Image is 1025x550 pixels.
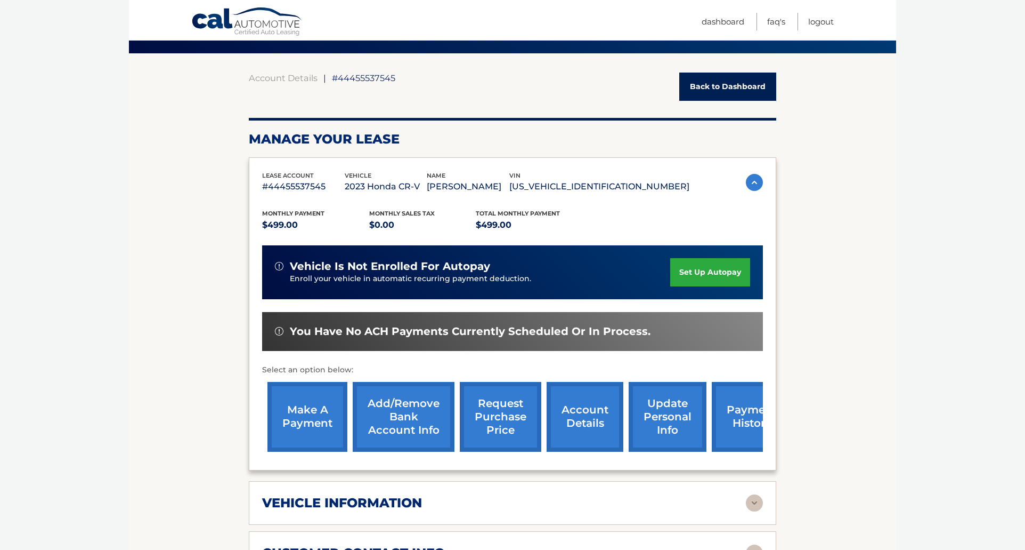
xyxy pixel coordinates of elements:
a: account details [547,382,623,452]
span: vin [509,172,520,179]
p: $0.00 [369,218,476,233]
p: Enroll your vehicle in automatic recurring payment deduction. [290,273,670,285]
p: 2023 Honda CR-V [345,179,427,194]
a: Back to Dashboard [679,73,776,101]
a: Add/Remove bank account info [353,382,454,452]
p: [PERSON_NAME] [427,179,509,194]
a: Account Details [249,73,318,83]
p: Select an option below: [262,364,763,377]
h2: vehicle information [262,495,422,511]
img: accordion-rest.svg [746,495,763,512]
span: lease account [262,172,314,179]
a: update personal info [629,382,706,452]
a: FAQ's [767,13,785,30]
span: vehicle is not enrolled for autopay [290,260,490,273]
a: request purchase price [460,382,541,452]
img: alert-white.svg [275,327,283,336]
p: $499.00 [476,218,583,233]
img: accordion-active.svg [746,174,763,191]
span: vehicle [345,172,371,179]
a: Cal Automotive [191,7,303,38]
a: make a payment [267,382,347,452]
img: alert-white.svg [275,262,283,270]
a: set up autopay [670,258,750,286]
span: | [323,73,326,83]
span: Monthly Payment [262,210,324,217]
span: #44455537545 [332,73,395,83]
span: Monthly sales Tax [369,210,435,217]
a: payment history [712,382,792,452]
span: name [427,172,445,179]
p: [US_VEHICLE_IDENTIFICATION_NUMBER] [509,179,689,194]
span: Total Monthly Payment [476,210,560,217]
span: You have no ACH payments currently scheduled or in process. [290,325,650,338]
a: Logout [808,13,834,30]
p: #44455537545 [262,179,345,194]
h2: Manage Your Lease [249,131,776,147]
p: $499.00 [262,218,369,233]
a: Dashboard [702,13,744,30]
